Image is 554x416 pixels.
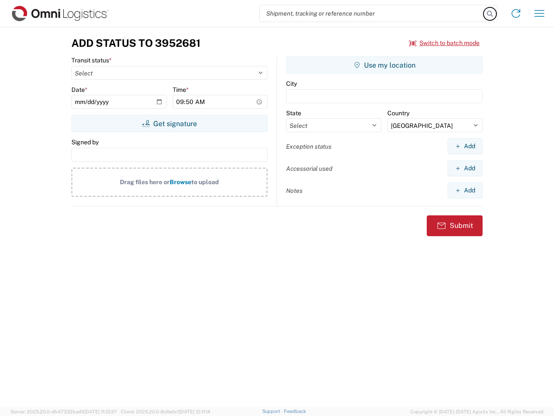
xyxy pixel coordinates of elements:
[10,409,117,414] span: Server: 2025.20.0-db47332bad5
[410,408,544,416] span: Copyright © [DATE]-[DATE] Agistix Inc., All Rights Reserved
[448,138,483,154] button: Add
[179,409,210,414] span: [DATE] 12:11:14
[71,138,99,146] label: Signed by
[120,179,170,185] span: Drag files here or
[71,56,112,64] label: Transit status
[286,143,332,150] label: Exception status
[286,165,332,172] label: Accessorial used
[448,182,483,198] button: Add
[409,36,480,50] button: Switch to batch mode
[121,409,210,414] span: Client: 2025.20.0-8c6e0cf
[173,86,189,94] label: Time
[286,109,301,117] label: State
[71,115,267,132] button: Get signature
[191,179,219,185] span: to upload
[448,160,483,176] button: Add
[286,187,303,195] label: Notes
[260,5,484,22] input: Shipment, tracking or reference number
[84,409,117,414] span: [DATE] 11:13:37
[262,409,284,414] a: Support
[427,215,483,236] button: Submit
[286,80,297,88] label: City
[286,56,483,74] button: Use my location
[387,109,409,117] label: Country
[284,409,306,414] a: Feedback
[71,86,87,94] label: Date
[71,37,200,49] h3: Add Status to 3952681
[170,179,191,185] span: Browse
